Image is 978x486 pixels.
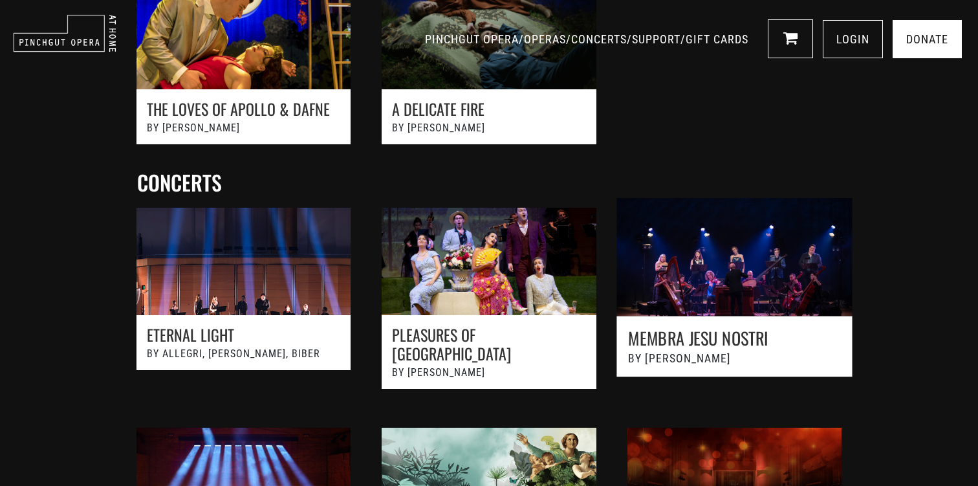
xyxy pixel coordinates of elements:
[13,14,116,52] img: pinchgut_at_home_negative_logo.svg
[137,170,847,195] h2: concerts
[524,32,566,46] a: OPERAS
[893,20,962,58] a: Donate
[571,32,627,46] a: CONCERTS
[425,32,752,46] span: / / / /
[632,32,680,46] a: SUPPORT
[823,20,883,58] a: LOGIN
[686,32,748,46] a: GIFT CARDS
[425,32,519,46] a: PINCHGUT OPERA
